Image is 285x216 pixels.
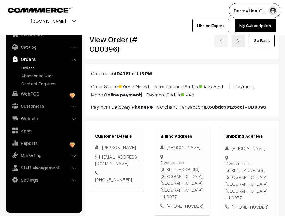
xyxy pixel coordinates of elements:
img: right-arrow.png [236,39,240,43]
h3: Shipping Address [225,134,269,139]
div: Dwarka sec - [STREET_ADDRESS] [GEOGRAPHIC_DATA], [GEOGRAPHIC_DATA], [GEOGRAPHIC_DATA] - 110077 [225,160,269,201]
a: Orders [8,54,80,64]
p: Payment Gateway: | Merchant Transaction ID: [91,103,273,110]
button: Derma Heal Cli… [229,3,280,18]
span: Paid [181,90,211,98]
h3: Customer Details [95,134,139,139]
h2: View Order (# OD0396) [89,35,145,54]
button: [DOMAIN_NAME] [9,13,87,29]
b: 68bdc58126ccf-OD0396 [209,104,266,110]
a: COMMMERCE [8,6,61,13]
b: PhonePe [132,104,153,110]
a: Catalog [8,41,80,52]
img: COMMMERCE [8,8,71,12]
div: [PERSON_NAME] [160,144,204,151]
a: Apps [8,125,80,136]
span: Order Placed [118,82,149,90]
p: Ordered on at [91,70,273,77]
div: Dwarka sec - [STREET_ADDRESS] [GEOGRAPHIC_DATA], [GEOGRAPHIC_DATA], [GEOGRAPHIC_DATA] - 110077 [160,159,204,200]
div: [PHONE_NUMBER] [225,204,269,211]
div: [PHONE_NUMBER] [160,203,204,210]
a: [PHONE_NUMBER] [95,177,132,182]
div: [PERSON_NAME] [225,145,269,152]
a: [EMAIL_ADDRESS][DOMAIN_NAME] [95,154,138,166]
a: Orders [20,64,80,71]
img: user [268,6,277,15]
span: [PERSON_NAME] [102,145,136,150]
h3: Billing Address [160,134,204,139]
p: Order Status: | Accceptance Status: | Payment Mode: | Payment Status: [91,82,273,98]
a: Marketing [8,150,80,161]
b: [DATE] [115,70,130,76]
b: 11:18 PM [135,70,152,76]
a: Hire an Expert [192,19,229,32]
a: Staff Management [8,162,80,173]
a: My Subscription [235,19,276,32]
a: Go Back [249,34,275,47]
a: Website [8,113,80,124]
a: Settings [8,174,80,185]
a: Contact Enquires [20,80,80,87]
a: Abandoned Cart [20,72,80,79]
a: WebPOS [8,88,80,99]
a: Customers [8,100,80,111]
span: Accepted [199,82,229,90]
b: Online payment [104,92,141,98]
a: Reports [8,138,80,148]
